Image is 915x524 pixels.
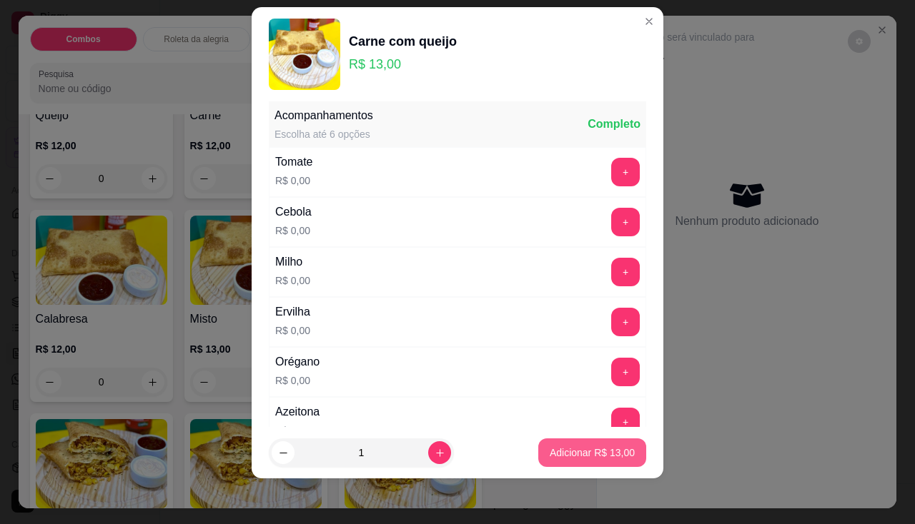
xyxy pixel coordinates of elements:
[275,153,312,171] div: Tomate
[611,258,640,286] button: add
[275,373,320,388] p: R$ 0,00
[611,158,640,186] button: add
[588,116,640,133] div: Completo
[538,438,646,467] button: Adicionar R$ 13,00
[611,208,640,236] button: add
[275,273,310,288] p: R$ 0,00
[275,173,312,188] p: R$ 0,00
[275,403,320,420] div: Azeitona
[550,445,635,460] p: Adicionar R$ 13,00
[611,308,640,336] button: add
[275,423,320,438] p: R$ 0,00
[428,441,451,464] button: increase-product-quantity
[274,127,373,141] div: Escolha até 6 opções
[269,19,340,90] img: product-image
[275,223,312,238] p: R$ 0,00
[611,358,640,386] button: add
[275,203,312,221] div: Cebola
[275,353,320,371] div: Orégano
[638,10,661,33] button: Close
[611,408,640,436] button: add
[349,31,457,51] div: Carne com queijo
[349,54,457,74] p: R$ 13,00
[272,441,295,464] button: decrease-product-quantity
[275,323,310,338] p: R$ 0,00
[275,303,310,321] div: Ervilha
[274,107,373,124] div: Acompanhamentos
[275,253,310,271] div: Milho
